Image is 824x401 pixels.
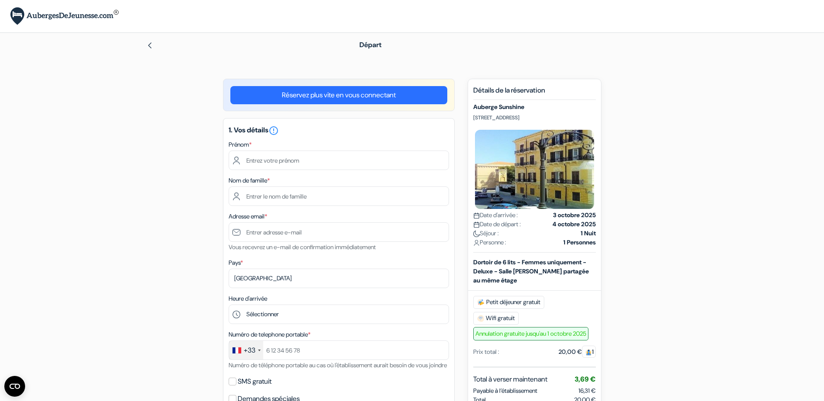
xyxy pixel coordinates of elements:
[585,349,592,356] img: guest.svg
[473,327,588,340] span: Annulation gratuite jusqu'au 1 octobre 2025
[473,103,596,111] h5: Auberge Sunshine
[229,186,449,206] input: Entrer le nom de famille
[473,229,499,238] span: Séjour :
[229,212,267,221] label: Adresse email
[244,345,255,356] div: +33
[473,258,589,284] b: Dortoir de 6 lits - Femmes uniquement - Deluxe - Salle [PERSON_NAME] partagée au même étage
[473,312,519,325] span: Wifi gratuit
[553,220,596,229] strong: 4 octobre 2025
[229,243,376,251] small: Vous recevrez un e-mail de confirmation immédiatement
[146,42,153,49] img: left_arrow.svg
[559,347,596,356] div: 20,00 €
[473,231,480,237] img: moon.svg
[575,375,596,384] span: 3,69 €
[477,315,484,322] img: free_wifi.svg
[582,346,596,358] span: 1
[563,238,596,247] strong: 1 Personnes
[473,386,537,395] span: Payable à l’établissement
[473,240,480,246] img: user_icon.svg
[229,361,447,369] small: Numéro de téléphone portable au cas où l'établissement aurait besoin de vous joindre
[473,296,544,309] span: Petit déjeuner gratuit
[553,211,596,220] strong: 3 octobre 2025
[229,330,310,339] label: Numéro de telephone portable
[268,125,279,135] a: error_outline
[230,86,447,104] a: Réservez plus vite en vous connectant
[581,229,596,238] strong: 1 Nuit
[229,340,449,360] input: 6 12 34 56 78
[4,376,25,397] button: Ouvrir le widget CMP
[229,140,252,149] label: Prénom
[473,220,521,229] span: Date de départ :
[268,125,279,136] i: error_outline
[473,114,596,121] p: [STREET_ADDRESS]
[578,387,596,395] span: 16,31 €
[229,294,267,303] label: Heure d'arrivée
[229,258,243,267] label: Pays
[229,176,270,185] label: Nom de famille
[473,211,518,220] span: Date d'arrivée :
[229,151,449,170] input: Entrez votre prénom
[229,341,263,359] div: France: +33
[473,347,499,356] div: Prix total :
[477,299,485,306] img: free_breakfast.svg
[238,375,271,388] label: SMS gratuit
[473,86,596,100] h5: Détails de la réservation
[473,212,480,219] img: calendar.svg
[359,40,381,49] span: Départ
[473,221,480,228] img: calendar.svg
[473,238,506,247] span: Personne :
[473,374,547,385] span: Total à verser maintenant
[229,125,449,136] h5: 1. Vos détails
[229,222,449,242] input: Entrer adresse e-mail
[10,7,119,25] img: AubergesDeJeunesse.com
